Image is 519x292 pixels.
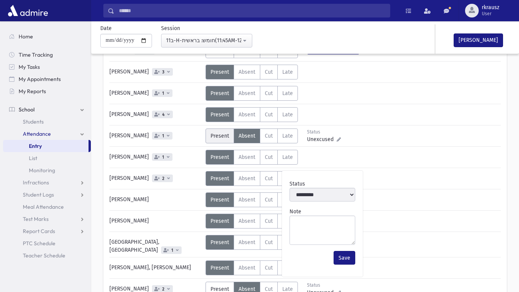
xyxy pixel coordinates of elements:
span: Cut [265,69,273,75]
span: Late [282,133,293,139]
span: Home [19,33,33,40]
div: AttTypes [206,235,298,250]
div: Status [307,129,341,135]
span: 1 [161,133,166,138]
span: Present [210,133,229,139]
div: AttTypes [206,65,298,79]
span: Present [210,265,229,271]
span: 2 [161,287,166,292]
span: Absent [239,133,255,139]
div: [PERSON_NAME] [106,65,206,79]
span: Absent [239,197,255,203]
span: Cut [265,239,273,246]
span: Absent [239,175,255,182]
span: Attendance [23,130,51,137]
span: Present [210,197,229,203]
span: Entry [29,143,42,149]
span: Time Tracking [19,51,53,58]
div: AttTypes [206,171,298,186]
div: [PERSON_NAME] [106,171,206,186]
div: 11ב-H-חומש: בראשית(11:45AM-12:28PM) [166,36,241,44]
span: Absent [239,218,255,224]
span: 3 [161,70,166,75]
span: Teacher Schedule [23,252,65,259]
a: Student Logs [3,189,91,201]
div: AttTypes [206,192,298,207]
span: My Reports [19,88,46,95]
label: Note [290,208,301,216]
a: Students [3,116,91,128]
span: Student Logs [23,191,54,198]
span: Absent [239,239,255,246]
span: Absent [239,111,255,118]
div: [PERSON_NAME] [106,107,206,122]
a: Monitoring [3,164,91,176]
span: Meal Attendance [23,203,64,210]
span: 1 [161,155,166,160]
span: Present [210,175,229,182]
span: Late [282,69,293,75]
a: My Appointments [3,73,91,85]
span: Absent [239,90,255,97]
a: Home [3,30,91,43]
div: [PERSON_NAME] [106,86,206,101]
div: AttTypes [206,86,298,101]
span: Absent [239,69,255,75]
a: Entry [3,140,89,152]
span: Present [210,69,229,75]
span: Late [282,154,293,160]
a: Attendance [3,128,91,140]
label: Date [100,24,112,32]
a: PTC Schedule [3,237,91,249]
div: [GEOGRAPHIC_DATA], [GEOGRAPHIC_DATA] [106,235,206,254]
span: School [19,106,35,113]
a: Report Cards [3,225,91,237]
span: Present [210,154,229,160]
a: Infractions [3,176,91,189]
a: My Tasks [3,61,91,73]
span: Cut [265,90,273,97]
div: AttTypes [206,260,298,275]
span: 2 [161,176,166,181]
div: [PERSON_NAME] [106,214,206,229]
span: Absent [239,154,255,160]
span: 1 [170,248,175,253]
span: Cut [265,175,273,182]
span: Monitoring [29,167,55,174]
div: [PERSON_NAME] [106,129,206,143]
label: Session [161,24,180,32]
button: [PERSON_NAME] [454,33,503,47]
span: User [482,11,499,17]
span: My Tasks [19,63,40,70]
span: Absent [239,265,255,271]
span: Cut [265,218,273,224]
a: Time Tracking [3,49,91,61]
a: Meal Attendance [3,201,91,213]
span: Late [282,111,293,118]
span: Cut [265,111,273,118]
div: [PERSON_NAME] [106,192,206,207]
a: Teacher Schedule [3,249,91,262]
span: rkrausz [482,5,499,11]
div: AttTypes [206,150,298,165]
div: [PERSON_NAME], [PERSON_NAME] [106,260,206,275]
button: Save [334,251,355,265]
span: 1 [161,91,166,96]
div: AttTypes [206,107,298,122]
input: Search [114,4,390,17]
span: My Appointments [19,76,61,83]
span: Late [282,90,293,97]
a: Test Marks [3,213,91,225]
span: Unexcused [307,135,337,143]
span: Present [210,90,229,97]
div: [PERSON_NAME] [106,150,206,165]
span: Cut [265,133,273,139]
div: AttTypes [206,129,298,143]
a: My Reports [3,85,91,97]
a: School [3,103,91,116]
span: 4 [161,112,166,117]
span: Cut [265,154,273,160]
span: List [29,155,37,162]
span: Infractions [23,179,49,186]
span: Present [210,218,229,224]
